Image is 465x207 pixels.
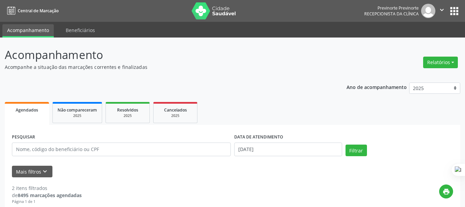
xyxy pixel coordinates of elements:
[12,199,82,205] div: Página 1 de 1
[5,5,59,16] a: Central de Marcação
[111,113,145,118] div: 2025
[439,184,453,198] button: print
[443,188,450,195] i: print
[18,8,59,14] span: Central de Marcação
[158,113,192,118] div: 2025
[448,5,460,17] button: apps
[41,168,49,175] i: keyboard_arrow_down
[12,184,82,192] div: 2 itens filtrados
[347,83,407,91] p: Ano de acompanhamento
[234,143,342,156] input: Selecione um intervalo
[423,57,458,68] button: Relatórios
[5,46,324,63] p: Acompanhamento
[12,143,231,156] input: Nome, código do beneficiário ou CPF
[18,192,82,198] strong: 8495 marcações agendadas
[12,132,35,143] label: PESQUISAR
[16,107,38,113] span: Agendados
[58,107,97,113] span: Não compareceram
[364,11,419,17] span: Recepcionista da clínica
[2,24,54,38] a: Acompanhamento
[164,107,187,113] span: Cancelados
[117,107,138,113] span: Resolvidos
[364,5,419,11] div: Previnorte Previnorte
[435,4,448,18] button: 
[12,192,82,199] div: de
[61,24,100,36] a: Beneficiários
[5,63,324,71] p: Acompanhe a situação das marcações correntes e finalizadas
[346,145,367,156] button: Filtrar
[438,6,446,14] i: 
[58,113,97,118] div: 2025
[421,4,435,18] img: img
[234,132,283,143] label: DATA DE ATENDIMENTO
[12,166,52,178] button: Mais filtroskeyboard_arrow_down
